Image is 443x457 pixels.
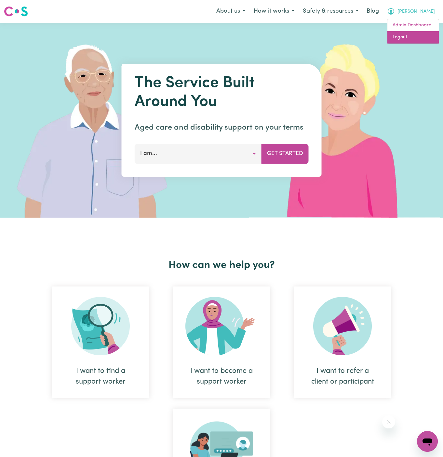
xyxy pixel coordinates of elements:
[40,259,403,272] h2: How can we help you?
[383,5,439,18] button: My Account
[188,366,255,387] div: I want to become a support worker
[185,297,258,355] img: Become Worker
[173,286,270,398] div: I want to become a support worker
[135,144,262,163] button: I am...
[299,5,363,18] button: Safety & resources
[67,366,134,387] div: I want to find a support worker
[52,286,149,398] div: I want to find a support worker
[71,297,130,355] img: Search
[294,286,391,398] div: I want to refer a client or participant
[212,5,249,18] button: About us
[4,6,28,17] img: Careseekers logo
[135,74,309,111] h1: The Service Built Around You
[363,4,383,19] a: Blog
[4,5,39,10] span: Need any help?
[382,415,395,428] iframe: Close message
[387,31,439,44] a: Logout
[262,144,309,163] button: Get Started
[313,297,372,355] img: Refer
[387,19,439,44] div: My Account
[249,5,299,18] button: How it works
[387,19,439,32] a: Admin Dashboard
[417,431,438,452] iframe: Button to launch messaging window
[135,122,309,133] p: Aged care and disability support on your terms
[4,4,28,19] a: Careseekers logo
[397,8,435,15] span: [PERSON_NAME]
[309,366,376,387] div: I want to refer a client or participant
